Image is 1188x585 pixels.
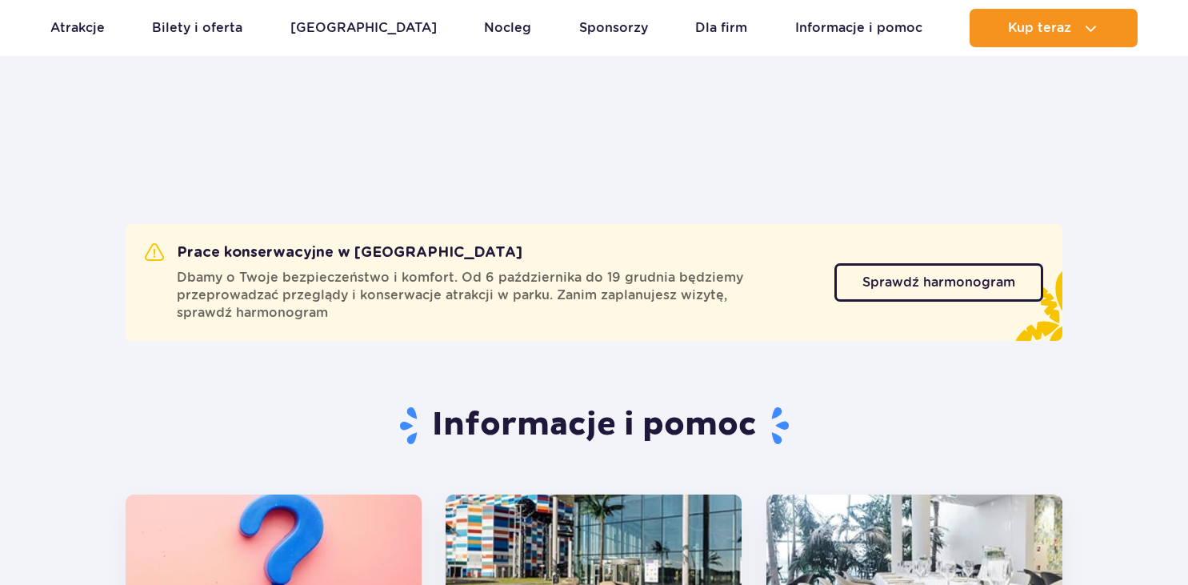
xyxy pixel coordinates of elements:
a: [GEOGRAPHIC_DATA] [290,9,437,47]
a: Nocleg [484,9,531,47]
a: Atrakcje [50,9,105,47]
h1: Informacje i pomoc [126,405,1062,447]
span: Sprawdź harmonogram [862,276,1015,289]
a: Bilety i oferta [152,9,242,47]
button: Kup teraz [970,9,1138,47]
a: Sponsorzy [579,9,648,47]
a: Sprawdź harmonogram [834,263,1043,302]
a: Dla firm [695,9,747,47]
span: Dbamy o Twoje bezpieczeństwo i komfort. Od 6 października do 19 grudnia będziemy przeprowadzać pr... [177,269,815,322]
a: Informacje i pomoc [795,9,922,47]
h2: Prace konserwacyjne w [GEOGRAPHIC_DATA] [145,243,522,262]
span: Kup teraz [1008,21,1071,35]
